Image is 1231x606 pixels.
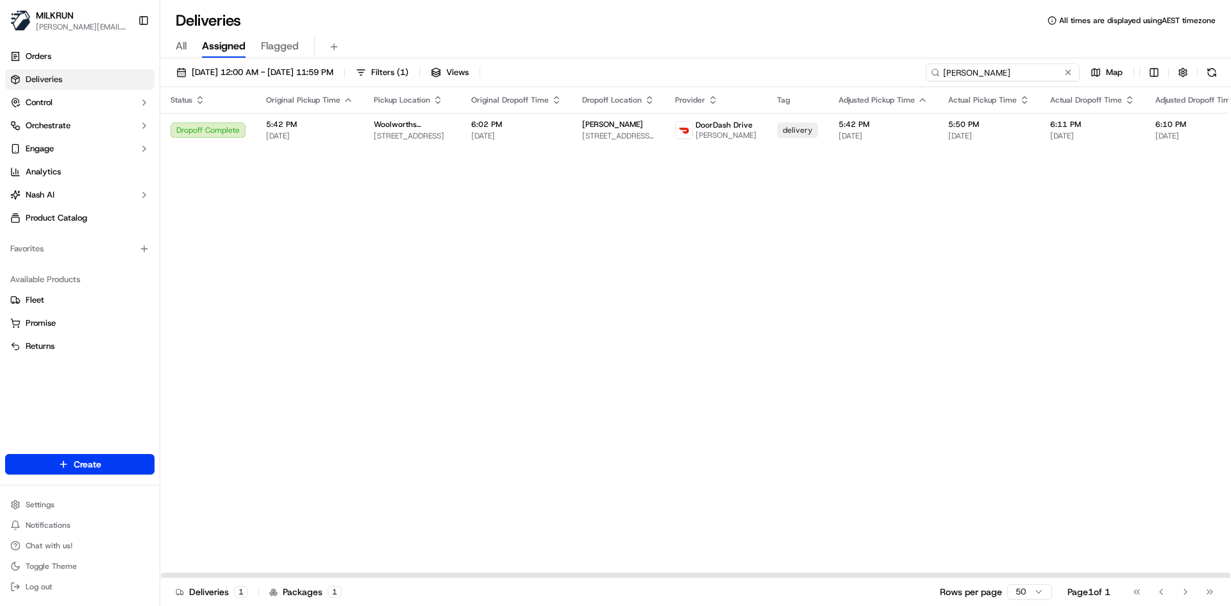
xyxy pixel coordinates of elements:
span: Status [171,95,192,105]
span: 5:42 PM [266,119,353,130]
button: Returns [5,336,155,357]
span: [DATE] [471,131,562,141]
span: Nash AI [26,189,54,201]
span: [DATE] 12:00 AM - [DATE] 11:59 PM [192,67,333,78]
span: 5:42 PM [839,119,928,130]
button: [DATE] 12:00 AM - [DATE] 11:59 PM [171,63,339,81]
span: Dropoff Location [582,95,642,105]
span: Actual Dropoff Time [1050,95,1122,105]
a: Orders [5,46,155,67]
span: Product Catalog [26,212,87,224]
span: Create [74,458,101,471]
span: Control [26,97,53,108]
div: Deliveries [176,585,248,598]
span: Map [1106,67,1123,78]
span: 5:50 PM [948,119,1030,130]
button: Fleet [5,290,155,310]
img: MILKRUN [10,10,31,31]
span: [PERSON_NAME] [582,119,643,130]
span: Analytics [26,166,61,178]
span: [DATE] [1050,131,1135,141]
span: Flagged [261,38,299,54]
button: Map [1085,63,1128,81]
span: [DATE] [839,131,928,141]
div: 1 [328,586,342,598]
input: Type to search [926,63,1080,81]
a: Promise [10,317,149,329]
button: Promise [5,313,155,333]
a: Returns [10,341,149,352]
span: Orders [26,51,51,62]
button: Log out [5,578,155,596]
span: Settings [26,500,54,510]
span: Orchestrate [26,120,71,131]
span: Chat with us! [26,541,72,551]
button: Create [5,454,155,475]
span: All times are displayed using AEST timezone [1059,15,1216,26]
span: [DATE] [948,131,1030,141]
span: Pickup Location [374,95,430,105]
a: Fleet [10,294,149,306]
span: [PERSON_NAME] [696,130,757,140]
button: Toggle Theme [5,557,155,575]
span: [STREET_ADDRESS] [374,131,451,141]
span: Toggle Theme [26,561,77,571]
span: All [176,38,187,54]
button: Notifications [5,516,155,534]
span: Fleet [26,294,44,306]
div: Page 1 of 1 [1068,585,1110,598]
div: Favorites [5,239,155,259]
span: 6:11 PM [1050,119,1135,130]
span: Original Dropoff Time [471,95,549,105]
p: Rows per page [940,585,1002,598]
span: Actual Pickup Time [948,95,1017,105]
button: Views [425,63,474,81]
span: Assigned [202,38,246,54]
button: Control [5,92,155,113]
button: Filters(1) [350,63,414,81]
span: Views [446,67,469,78]
div: Available Products [5,269,155,290]
button: Orchestrate [5,115,155,136]
span: Engage [26,143,54,155]
button: Refresh [1203,63,1221,81]
div: 1 [234,586,248,598]
div: Packages [269,585,342,598]
button: Chat with us! [5,537,155,555]
span: ( 1 ) [397,67,408,78]
span: 6:02 PM [471,119,562,130]
span: [DATE] [266,131,353,141]
span: Filters [371,67,408,78]
span: Deliveries [26,74,62,85]
a: Deliveries [5,69,155,90]
span: DoorDash Drive [696,120,753,130]
button: MILKRUNMILKRUN[PERSON_NAME][EMAIL_ADDRESS][DOMAIN_NAME] [5,5,133,36]
span: Adjusted Pickup Time [839,95,915,105]
span: Woolworths Supermarket [GEOGRAPHIC_DATA] - [GEOGRAPHIC_DATA] [374,119,451,130]
button: Settings [5,496,155,514]
span: Log out [26,582,52,592]
span: Returns [26,341,54,352]
span: Original Pickup Time [266,95,340,105]
span: delivery [783,125,812,135]
h1: Deliveries [176,10,241,31]
span: Notifications [26,520,71,530]
span: [STREET_ADDRESS][PERSON_NAME] [582,131,655,141]
button: [PERSON_NAME][EMAIL_ADDRESS][DOMAIN_NAME] [36,22,128,32]
button: Engage [5,139,155,159]
span: Provider [675,95,705,105]
span: Tag [777,95,790,105]
img: doordash_logo_v2.png [676,122,692,139]
a: Analytics [5,162,155,182]
button: Nash AI [5,185,155,205]
a: Product Catalog [5,208,155,228]
span: Promise [26,317,56,329]
button: MILKRUN [36,9,74,22]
